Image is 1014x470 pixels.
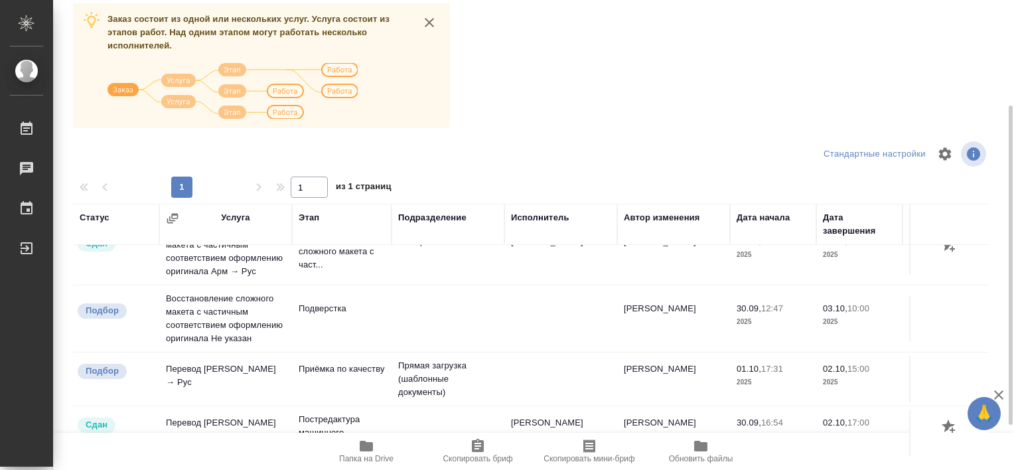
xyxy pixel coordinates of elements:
[299,232,385,272] p: Восстановление сложного макета с част...
[221,211,250,224] div: Услуга
[422,433,534,470] button: Скопировать бриф
[823,315,896,329] p: 2025
[311,433,422,470] button: Папка на Drive
[761,418,783,428] p: 16:54
[504,228,617,275] td: [PERSON_NAME]
[159,356,292,402] td: Перевод [PERSON_NAME] → Рус
[823,303,847,313] p: 03.10,
[624,211,699,224] div: Автор изменения
[398,211,467,224] div: Подразделение
[823,418,847,428] p: 02.10,
[823,248,896,262] p: 2025
[929,138,961,170] span: Настроить таблицу
[961,141,989,167] span: Посмотреть информацию
[617,295,730,342] td: [PERSON_NAME]
[669,454,733,463] span: Обновить файлы
[419,13,439,33] button: close
[534,433,645,470] button: Скопировать мини-бриф
[737,430,810,443] p: 2025
[392,228,504,275] td: DTPspecialists
[737,303,761,313] p: 30.09,
[617,228,730,275] td: [PERSON_NAME]
[823,376,896,389] p: 2025
[737,315,810,329] p: 2025
[159,218,292,285] td: Восстановление сложного макета с частичным соответствием оформлению оригинала Арм → Рус
[737,376,810,389] p: 2025
[737,248,810,262] p: 2025
[737,211,790,224] div: Дата начала
[820,144,929,165] div: split button
[159,410,292,456] td: Перевод [PERSON_NAME] → Рус
[80,211,109,224] div: Статус
[108,14,390,50] span: Заказ состоит из одной или нескольких услуг. Услуга состоит из этапов работ. Над одним этапом мог...
[645,433,757,470] button: Обновить файлы
[823,430,896,443] p: 2025
[504,410,617,456] td: [PERSON_NAME]
[847,364,869,374] p: 15:00
[543,454,634,463] span: Скопировать мини-бриф
[159,285,292,352] td: Восстановление сложного макета с частичным соответствием оформлению оригинала Не указан
[299,362,385,376] p: Приёмка по качеству
[299,413,385,453] p: Постредактура машинного перевода
[443,454,512,463] span: Скопировать бриф
[339,454,394,463] span: Папка на Drive
[737,418,761,428] p: 30.09,
[299,211,319,224] div: Этап
[761,303,783,313] p: 12:47
[166,212,179,225] button: Сгруппировать
[737,364,761,374] p: 01.10,
[847,418,869,428] p: 17:00
[823,364,847,374] p: 02.10,
[847,303,869,313] p: 10:00
[336,179,392,198] span: из 1 страниц
[392,352,504,406] td: Прямая загрузка (шаблонные документы)
[761,364,783,374] p: 17:31
[617,356,730,402] td: [PERSON_NAME]
[968,397,1001,430] button: 🙏
[617,410,730,456] td: [PERSON_NAME]
[823,211,896,238] div: Дата завершения
[511,211,569,224] div: Исполнитель
[973,400,995,428] span: 🙏
[299,302,385,315] p: Подверстка
[86,418,108,431] p: Сдан
[938,235,961,258] button: Добавить оценку
[86,364,119,378] p: Подбор
[86,304,119,317] p: Подбор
